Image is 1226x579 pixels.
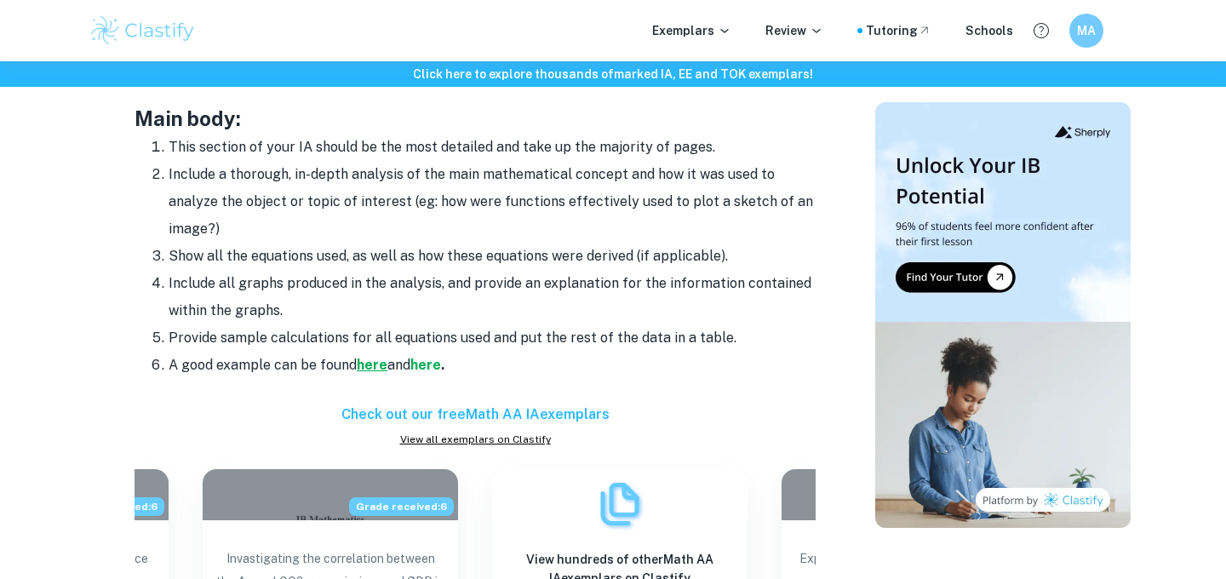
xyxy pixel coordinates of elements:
[594,479,645,530] img: Exemplars
[1027,16,1056,45] button: Help and Feedback
[89,14,197,48] img: Clastify logo
[135,404,816,425] h6: Check out our free Math AA IA exemplars
[135,103,816,134] h3: Main body:
[875,102,1131,528] img: Thumbnail
[169,270,816,324] li: Include all graphs produced in the analysis, and provide an explanation for the information conta...
[652,21,731,40] p: Exemplars
[410,357,441,373] a: here
[965,21,1013,40] a: Schools
[169,134,816,161] li: This section of your IA should be the most detailed and take up the majority of pages.
[349,497,454,516] span: Grade received: 6
[3,65,1223,83] h6: Click here to explore thousands of marked IA, EE and TOK exemplars !
[441,357,444,373] strong: .
[169,352,816,379] li: A good example can be found and
[1069,14,1103,48] button: MA
[866,21,931,40] a: Tutoring
[169,243,816,270] li: Show all the equations used, as well as how these equations were derived (if applicable).
[169,324,816,352] li: Provide sample calculations for all equations used and put the rest of the data in a table.
[357,357,387,373] a: here
[135,432,816,447] a: View all exemplars on Clastify
[169,161,816,243] li: Include a thorough, in-depth analysis of the main mathematical concept and how it was used to ana...
[765,21,823,40] p: Review
[1077,21,1097,40] h6: MA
